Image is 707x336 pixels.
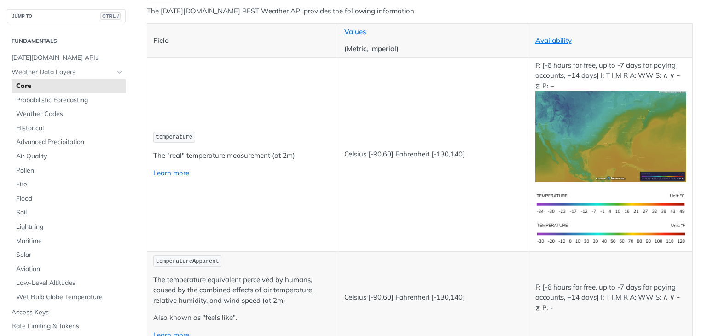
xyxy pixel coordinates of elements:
a: Availability [535,36,572,45]
a: Weather Codes [12,107,126,121]
span: Fire [16,180,123,189]
button: JUMP TOCTRL-/ [7,9,126,23]
p: (Metric, Imperial) [344,44,523,54]
span: Expand image [535,199,687,208]
span: temperatureApparent [156,258,219,265]
span: Rate Limiting & Tokens [12,322,123,331]
a: Core [12,79,126,93]
a: Values [344,27,366,36]
span: Historical [16,124,123,133]
span: Access Keys [12,308,123,317]
a: Lightning [12,220,126,234]
a: Historical [12,122,126,135]
p: Field [153,35,332,46]
span: Weather Codes [16,110,123,119]
a: Rate Limiting & Tokens [7,319,126,333]
a: Fire [12,178,126,191]
a: Access Keys [7,306,126,319]
span: CTRL-/ [100,12,121,20]
span: Advanced Precipitation [16,138,123,147]
a: Low-Level Altitudes [12,276,126,290]
span: Probabilistic Forecasting [16,96,123,105]
a: Solar [12,248,126,262]
span: Expand image [535,132,687,140]
span: [DATE][DOMAIN_NAME] APIs [12,53,123,63]
p: Also known as "feels like". [153,313,332,323]
p: F: [-6 hours for free, up to -7 days for paying accounts, +14 days] I: T I M R A: WW S: ∧ ∨ ~ ⧖ P: - [535,282,687,313]
p: The [DATE][DOMAIN_NAME] REST Weather API provides the following information [147,6,693,17]
span: Flood [16,194,123,203]
span: Wet Bulb Globe Temperature [16,293,123,302]
a: Pollen [12,164,126,178]
span: Aviation [16,265,123,274]
span: temperature [156,134,192,140]
a: Aviation [12,262,126,276]
span: Low-Level Altitudes [16,278,123,288]
span: Air Quality [16,152,123,161]
p: The temperature equivalent perceived by humans, caused by the combined effects of air temperature... [153,275,332,306]
p: Celsius [-90,60] Fahrenheit [-130,140] [344,292,523,303]
a: Probabilistic Forecasting [12,93,126,107]
a: Maritime [12,234,126,248]
a: Advanced Precipitation [12,135,126,149]
a: Air Quality [12,150,126,163]
span: Core [16,81,123,91]
a: Learn more [153,168,189,177]
a: Wet Bulb Globe Temperature [12,290,126,304]
span: Pollen [16,166,123,175]
p: Celsius [-90,60] Fahrenheit [-130,140] [344,149,523,160]
p: F: [-6 hours for free, up to -7 days for paying accounts, +14 days] I: T I M R A: WW S: ∧ ∨ ~ ⧖ P: + [535,60,687,182]
span: Maritime [16,237,123,246]
a: Flood [12,192,126,206]
h2: Fundamentals [7,37,126,45]
a: [DATE][DOMAIN_NAME] APIs [7,51,126,65]
span: Solar [16,250,123,260]
button: Hide subpages for Weather Data Layers [116,69,123,76]
span: Lightning [16,222,123,232]
a: Soil [12,206,126,220]
span: Weather Data Layers [12,68,114,77]
span: Soil [16,208,123,217]
a: Weather Data LayersHide subpages for Weather Data Layers [7,65,126,79]
p: The "real" temperature measurement (at 2m) [153,151,332,161]
span: Expand image [535,228,687,237]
